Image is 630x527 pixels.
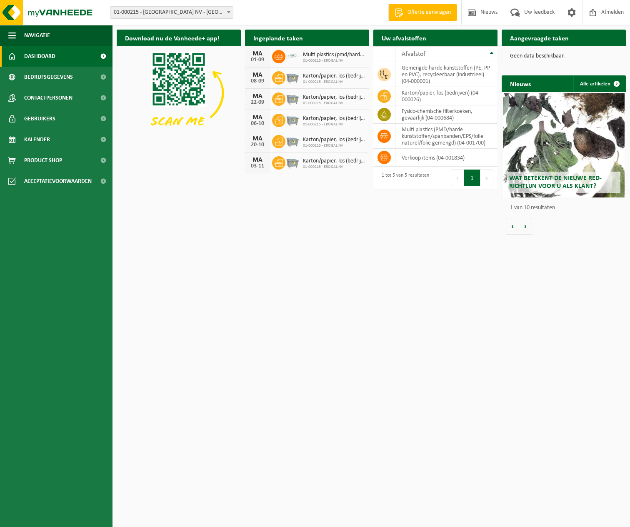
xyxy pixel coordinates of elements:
[285,112,300,127] img: WB-2500-GAL-GY-01
[303,122,365,127] span: 01-000215 - EROGAL NV
[249,135,266,142] div: MA
[303,52,365,58] span: Multi plastics (pmd/harde kunststoffen/spanbanden/eps/folie naturel/folie gemeng...
[510,205,622,211] p: 1 van 10 resultaten
[249,157,266,163] div: MA
[249,93,266,100] div: MA
[249,142,266,148] div: 20-10
[464,170,480,186] button: 1
[402,51,425,57] span: Afvalstof
[373,30,435,46] h2: Uw afvalstoffen
[506,218,519,235] button: Vorige
[303,115,365,122] span: Karton/papier, los (bedrijven)
[395,62,497,87] td: gemengde harde kunststoffen (PE, PP en PVC), recycleerbaar (industrieel) (04-000001)
[24,67,73,87] span: Bedrijfsgegevens
[519,218,532,235] button: Volgende
[249,100,266,105] div: 22-09
[395,124,497,149] td: multi plastics (PMD/harde kunststoffen/spanbanden/EPS/folie naturel/folie gemengd) (04-001700)
[451,170,464,186] button: Previous
[24,25,50,46] span: Navigatie
[285,49,300,63] img: LP-SK-00500-LPE-16
[303,73,365,80] span: Karton/papier, los (bedrijven)
[303,80,365,85] span: 01-000215 - EROGAL NV
[24,150,62,171] span: Product Shop
[503,93,625,197] a: Wat betekent de nieuwe RED-richtlijn voor u als klant?
[110,6,233,19] span: 01-000215 - EROGAL NV - OOSTNIEUWKERKE
[395,149,497,167] td: verkoop items (04-001834)
[249,121,266,127] div: 06-10
[388,4,457,21] a: Offerte aanvragen
[249,114,266,121] div: MA
[303,58,365,63] span: 01-000215 - EROGAL NV
[249,57,266,63] div: 01-09
[377,169,429,187] div: 1 tot 5 van 5 resultaten
[509,175,602,190] span: Wat betekent de nieuwe RED-richtlijn voor u als klant?
[395,87,497,105] td: karton/papier, los (bedrijven) (04-000026)
[110,7,233,18] span: 01-000215 - EROGAL NV - OOSTNIEUWKERKE
[285,91,300,105] img: WB-2500-GAL-GY-01
[303,158,365,165] span: Karton/papier, los (bedrijven)
[502,30,577,46] h2: Aangevraagde taken
[573,75,625,92] a: Alle artikelen
[24,87,72,108] span: Contactpersonen
[24,129,50,150] span: Kalender
[303,101,365,106] span: 01-000215 - EROGAL NV
[24,171,92,192] span: Acceptatievoorwaarden
[303,137,365,143] span: Karton/papier, los (bedrijven)
[249,78,266,84] div: 08-09
[249,163,266,169] div: 03-11
[24,46,55,67] span: Dashboard
[117,30,228,46] h2: Download nu de Vanheede+ app!
[285,155,300,169] img: WB-2500-GAL-GY-01
[117,46,241,140] img: Download de VHEPlus App
[24,108,55,129] span: Gebruikers
[285,134,300,148] img: WB-2500-GAL-GY-01
[303,143,365,148] span: 01-000215 - EROGAL NV
[249,72,266,78] div: MA
[249,50,266,57] div: MA
[502,75,539,92] h2: Nieuws
[303,94,365,101] span: Karton/papier, los (bedrijven)
[245,30,311,46] h2: Ingeplande taken
[480,170,493,186] button: Next
[285,70,300,84] img: WB-2500-GAL-GY-01
[303,165,365,170] span: 01-000215 - EROGAL NV
[405,8,453,17] span: Offerte aanvragen
[395,105,497,124] td: fysico-chemische filterkoeken, gevaarlijk (04-000684)
[510,53,617,59] p: Geen data beschikbaar.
